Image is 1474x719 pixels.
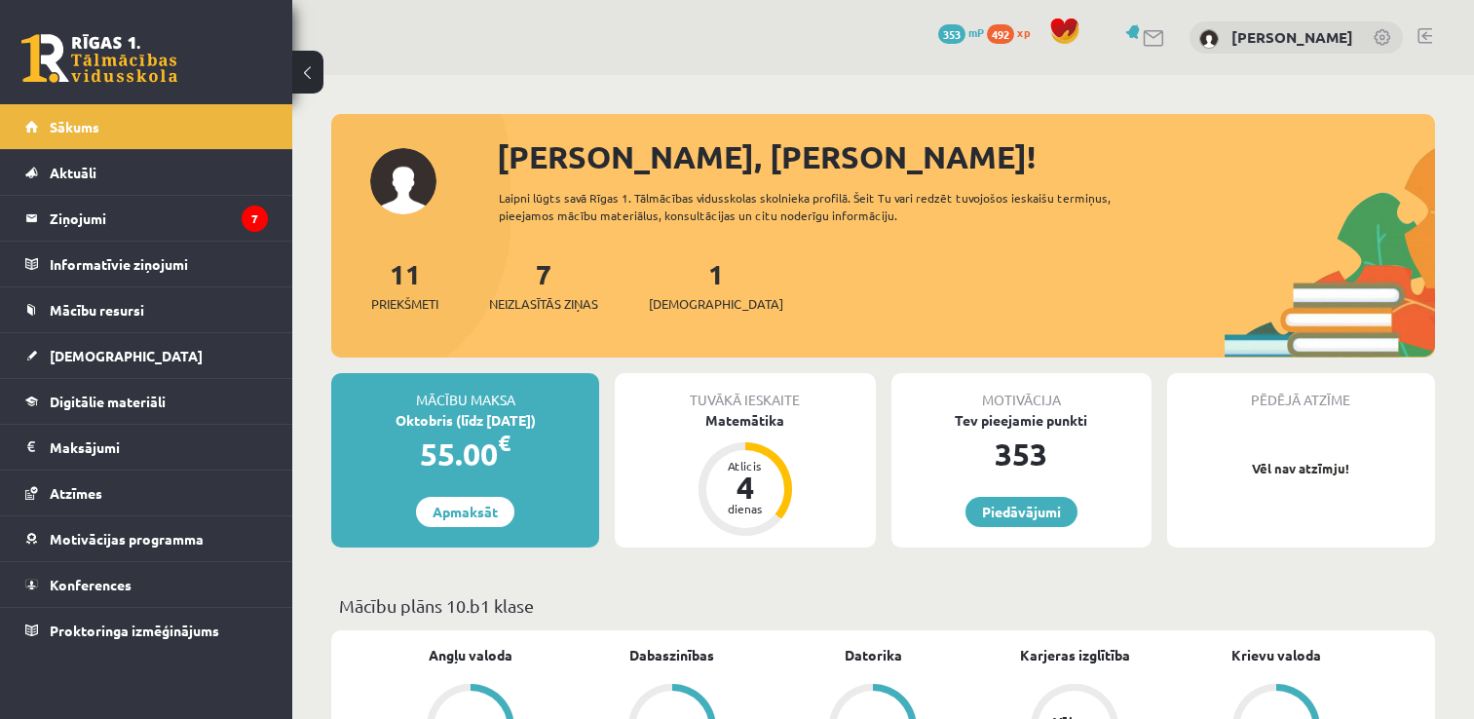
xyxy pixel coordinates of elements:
a: 1[DEMOGRAPHIC_DATA] [649,256,783,314]
a: Dabaszinības [629,645,714,665]
div: Motivācija [891,373,1152,410]
div: Pēdējā atzīme [1167,373,1435,410]
div: [PERSON_NAME], [PERSON_NAME]! [497,133,1435,180]
div: Laipni lūgts savā Rīgas 1. Tālmācības vidusskolas skolnieka profilā. Šeit Tu vari redzēt tuvojošo... [499,189,1161,224]
div: Tuvākā ieskaite [615,373,875,410]
a: 7Neizlasītās ziņas [489,256,598,314]
a: Piedāvājumi [965,497,1077,527]
span: Atzīmes [50,484,102,502]
span: Mācību resursi [50,301,144,319]
span: Sākums [50,118,99,135]
a: Krievu valoda [1231,645,1321,665]
a: Konferences [25,562,268,607]
legend: Maksājumi [50,425,268,470]
span: Konferences [50,576,132,593]
div: Atlicis [716,460,775,472]
img: Andris Anžans [1199,29,1219,49]
a: Matemātika Atlicis 4 dienas [615,410,875,539]
span: [DEMOGRAPHIC_DATA] [50,347,203,364]
span: 492 [987,24,1014,44]
a: Mācību resursi [25,287,268,332]
a: 11Priekšmeti [371,256,438,314]
div: Tev pieejamie punkti [891,410,1152,431]
div: Oktobris (līdz [DATE]) [331,410,599,431]
span: Neizlasītās ziņas [489,294,598,314]
legend: Informatīvie ziņojumi [50,242,268,286]
a: 353 mP [938,24,984,40]
a: Digitālie materiāli [25,379,268,424]
span: Motivācijas programma [50,530,204,548]
div: 353 [891,431,1152,477]
a: Angļu valoda [429,645,512,665]
p: Mācību plāns 10.b1 klase [339,592,1427,619]
a: Rīgas 1. Tālmācības vidusskola [21,34,177,83]
span: Digitālie materiāli [50,393,166,410]
span: mP [968,24,984,40]
a: Proktoringa izmēģinājums [25,608,268,653]
a: Datorika [845,645,902,665]
div: Matemātika [615,410,875,431]
a: Maksājumi [25,425,268,470]
span: Aktuāli [50,164,96,181]
p: Vēl nav atzīmju! [1177,459,1425,478]
legend: Ziņojumi [50,196,268,241]
div: dienas [716,503,775,514]
span: Proktoringa izmēģinājums [50,622,219,639]
a: Apmaksāt [416,497,514,527]
a: Sākums [25,104,268,149]
a: Atzīmes [25,471,268,515]
span: xp [1017,24,1030,40]
i: 7 [242,206,268,232]
span: € [498,429,510,457]
span: Priekšmeti [371,294,438,314]
a: [PERSON_NAME] [1231,27,1353,47]
a: Informatīvie ziņojumi [25,242,268,286]
span: [DEMOGRAPHIC_DATA] [649,294,783,314]
a: Ziņojumi7 [25,196,268,241]
a: [DEMOGRAPHIC_DATA] [25,333,268,378]
a: Aktuāli [25,150,268,195]
div: 55.00 [331,431,599,477]
div: 4 [716,472,775,503]
div: Mācību maksa [331,373,599,410]
span: 353 [938,24,965,44]
a: 492 xp [987,24,1039,40]
a: Karjeras izglītība [1020,645,1130,665]
a: Motivācijas programma [25,516,268,561]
